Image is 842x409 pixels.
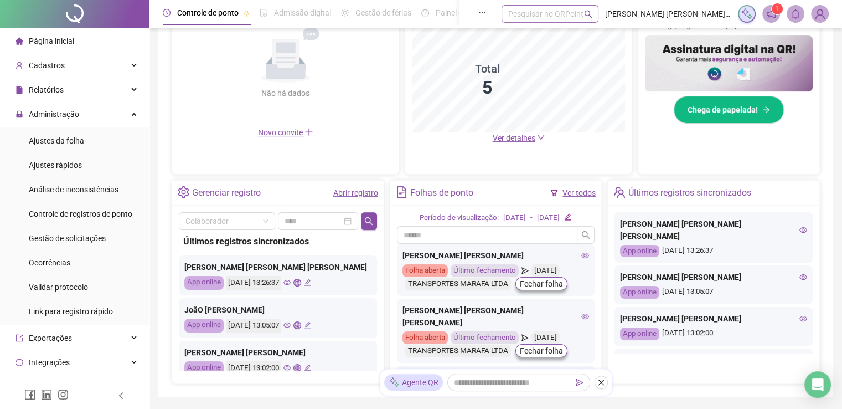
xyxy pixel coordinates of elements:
div: [PERSON_NAME] [PERSON_NAME] [PERSON_NAME] [402,304,590,329]
span: eye [283,321,291,329]
span: Ver detalhes [493,134,535,142]
span: home [16,37,23,45]
div: [DATE] 13:26:37 [620,245,807,258]
span: Admissão digital [274,8,331,17]
span: global [293,279,301,286]
a: Abrir registro [333,188,378,197]
span: global [293,364,301,371]
span: eye [799,315,807,323]
span: Fechar folha [520,278,563,290]
span: ellipsis [478,9,486,17]
div: - [530,212,533,224]
span: edit [304,279,311,286]
button: Fechar folha [515,344,567,357]
span: global [293,321,301,329]
span: search [364,217,373,226]
img: banner%2F02c71560-61a6-44d4-94b9-c8ab97240462.png [645,35,813,91]
div: [DATE] 13:05:07 [620,286,807,299]
span: Relatórios [29,85,64,94]
span: close [597,379,605,386]
div: App online [620,286,659,299]
span: arrow-right [762,106,770,114]
div: Último fechamento [451,331,519,344]
span: eye [799,273,807,281]
span: Página inicial [29,37,74,45]
span: file-text [396,186,407,198]
span: linkedin [41,389,52,400]
img: sparkle-icon.fc2bf0ac1784a2077858766a79e2daf3.svg [741,8,753,20]
span: Fechar folha [520,345,563,357]
span: Link para registro rápido [29,307,113,316]
span: Painel do DP [436,8,479,17]
span: eye [283,279,291,286]
span: Controle de registros de ponto [29,209,132,218]
sup: 1 [772,3,783,14]
span: Gestão de solicitações [29,234,106,243]
span: instagram [58,389,69,400]
span: Análise de inconsistências [29,185,118,194]
span: edit [564,213,571,221]
span: Controle de ponto [177,8,239,17]
span: edit [304,364,311,371]
div: App online [184,276,224,290]
div: [DATE] 13:02:00 [226,361,281,375]
span: sun [341,9,349,17]
span: pushpin [243,10,250,17]
span: left [117,392,125,400]
span: Administração [29,110,79,119]
div: Gerenciar registro [192,183,261,202]
span: Gestão de férias [355,8,411,17]
span: Exportações [29,334,72,342]
span: Ajustes rápidos [29,161,82,170]
span: filter [550,189,558,197]
div: App online [620,328,659,340]
span: Validar protocolo [29,283,88,292]
div: Último fechamento [451,264,519,277]
span: sync [16,359,23,366]
span: send [521,331,529,344]
span: bell [791,9,800,19]
span: Cadastros [29,61,65,70]
div: App online [620,245,659,258]
div: JoãO [PERSON_NAME] [184,304,371,316]
div: [PERSON_NAME] [PERSON_NAME] [PERSON_NAME] [620,218,807,242]
span: Ajustes da folha [29,136,84,145]
div: TRANSPORTES MARAFA LTDA [405,278,511,290]
div: [DATE] [537,212,560,224]
div: Open Intercom Messenger [804,371,831,398]
span: eye [799,226,807,234]
div: [PERSON_NAME] [PERSON_NAME] [620,313,807,325]
span: down [537,134,545,141]
span: export [16,334,23,342]
div: TRANSPORTES MARAFA LTDA [405,345,511,357]
div: App online [184,361,224,375]
div: Não há dados [235,87,337,99]
div: [DATE] 13:05:07 [226,319,281,333]
div: Folhas de ponto [410,183,473,202]
div: [PERSON_NAME] [PERSON_NAME] [184,346,371,359]
span: setting [178,186,189,198]
div: [PERSON_NAME] [PERSON_NAME] [PERSON_NAME] [184,261,371,273]
span: search [581,231,590,239]
span: [PERSON_NAME] [PERSON_NAME] Finger - TRANSPORTES MARAFA LTDA [605,8,731,20]
span: 1 [775,5,779,13]
span: file-done [260,9,267,17]
span: Chega de papelada! [688,104,758,116]
span: eye [283,364,291,371]
a: Ver detalhes down [493,134,545,142]
div: [PERSON_NAME] [PERSON_NAME] [620,271,807,283]
div: Últimos registros sincronizados [628,183,751,202]
div: Agente QR [384,374,443,391]
span: Novo convite [258,128,313,137]
a: Ver todos [562,188,596,197]
img: 93809 [812,6,828,22]
button: Fechar folha [515,277,567,290]
span: dashboard [421,9,429,17]
span: send [576,379,583,386]
div: [DATE] [503,212,526,224]
span: team [613,186,625,198]
div: [PERSON_NAME] [PERSON_NAME] [402,249,590,262]
span: facebook [24,389,35,400]
div: [DATE] [531,264,560,277]
div: Período de visualização: [420,212,499,224]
